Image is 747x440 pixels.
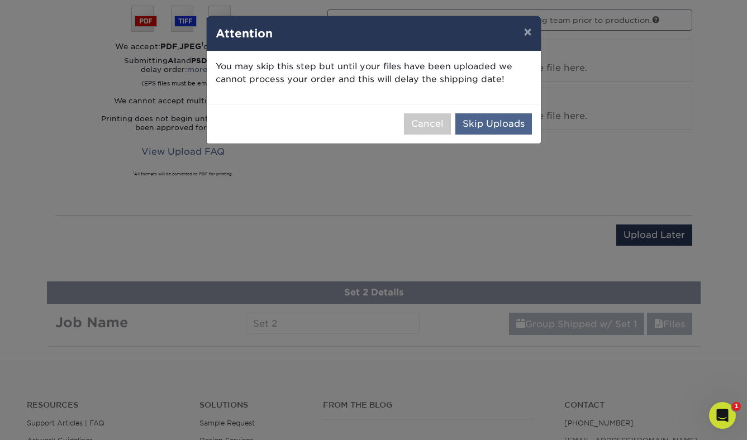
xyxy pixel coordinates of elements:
h4: Attention [216,25,532,42]
button: × [515,16,540,47]
iframe: Intercom live chat [709,402,736,429]
button: Cancel [404,113,451,135]
span: 1 [732,402,741,411]
button: Skip Uploads [455,113,532,135]
p: You may skip this step but until your files have been uploaded we cannot process your order and t... [216,60,532,86]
